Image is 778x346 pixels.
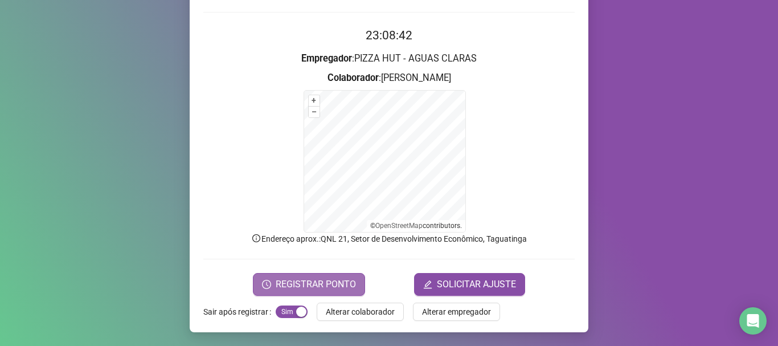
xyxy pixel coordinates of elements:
button: – [309,107,320,117]
span: edit [423,280,432,289]
strong: Colaborador [327,72,379,83]
button: Alterar colaborador [317,303,404,321]
span: Alterar colaborador [326,306,395,318]
button: editSOLICITAR AJUSTE [414,273,525,296]
span: info-circle [251,233,261,243]
span: SOLICITAR AJUSTE [437,278,516,291]
label: Sair após registrar [203,303,276,321]
button: REGISTRAR PONTO [253,273,365,296]
h3: : [PERSON_NAME] [203,71,575,86]
h3: : PIZZA HUT - AGUAS CLARAS [203,51,575,66]
div: Open Intercom Messenger [739,307,767,335]
li: © contributors. [370,222,462,230]
span: REGISTRAR PONTO [276,278,356,291]
p: Endereço aprox. : QNL 21, Setor de Desenvolvimento Econômico, Taguatinga [203,233,575,245]
button: + [309,95,320,106]
button: Alterar empregador [413,303,500,321]
strong: Empregador [301,53,352,64]
span: clock-circle [262,280,271,289]
time: 23:08:42 [366,29,412,42]
a: OpenStreetMap [375,222,423,230]
span: Alterar empregador [422,306,491,318]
